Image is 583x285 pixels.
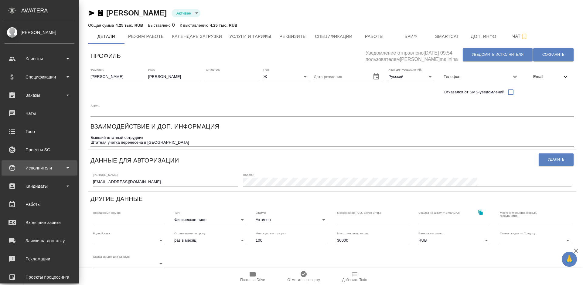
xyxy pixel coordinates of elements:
label: Мессенджер (ICQ, Skype и т.п.): [337,211,382,214]
button: Удалить [539,153,574,166]
button: Уведомить исполнителя [463,48,533,61]
span: Чат [506,32,535,40]
div: Телефон [439,70,523,83]
div: Исполнители [5,163,74,173]
label: Порядковый номер: [93,211,121,214]
h6: Профиль [90,51,121,61]
div: Чаты [5,109,74,118]
a: Работы [2,197,77,212]
span: Email [533,74,562,80]
span: Телефон [444,74,511,80]
div: Активен [172,9,200,17]
h6: Взаимодействие и доп. информация [90,122,219,131]
label: Отчество: [206,68,220,71]
label: Имя: [148,68,155,71]
span: Режим работы [128,33,165,40]
div: AWATERA [21,5,79,17]
a: Рекламации [2,251,77,267]
div: раз в месяц [174,236,246,245]
div: Заявки на доставку [5,236,74,245]
div: RUB [418,236,490,245]
span: Спецификации [315,33,352,40]
button: Добавить Todo [329,268,380,285]
label: [PERSON_NAME]: [93,173,118,176]
div: Email [528,70,574,83]
div: Todo [5,127,74,136]
span: Добавить Todo [342,278,367,282]
label: Схема скидок по Традосу: [500,232,536,235]
span: Уведомить исполнителя [472,52,523,57]
label: Статус: [256,211,266,214]
div: Заказы [5,91,74,100]
p: 4.25 тыс. RUB [210,23,237,28]
button: Активен [175,11,193,16]
label: Язык для уведомлений: [388,68,422,71]
label: Пароль: [243,173,254,176]
h6: Данные для авторизации [90,156,179,165]
button: Скопировать ссылку [97,9,104,17]
label: Адрес: [90,104,100,107]
span: Сохранить [542,52,564,57]
span: Реквизиты [278,33,308,40]
p: К выставлению [180,23,210,28]
div: [PERSON_NAME] [5,29,74,36]
div: Ж [263,72,309,81]
a: Проекты SC [2,142,77,157]
div: Проекты процессинга [5,273,74,282]
label: Ограничение по сроку: [174,232,206,235]
h6: Другие данные [90,194,143,204]
div: Рекламации [5,254,74,263]
p: Общая сумма [88,23,115,28]
a: [PERSON_NAME] [106,9,167,17]
span: Удалить [548,157,564,162]
label: Родной язык: [93,232,111,235]
a: Todo [2,124,77,139]
span: Отметить проверку [287,278,320,282]
a: Входящие заявки [2,215,77,230]
span: Smartcat [433,33,462,40]
div: Клиенты [5,54,74,63]
button: Скопировать ссылку [474,206,487,219]
button: 🙏 [562,252,577,267]
a: Проекты процессинга [2,270,77,285]
a: Чаты [2,106,77,121]
div: Работы [5,200,74,209]
label: Тип: [174,211,180,214]
span: 🙏 [564,253,574,266]
button: Папка на Drive [227,268,278,285]
div: Русский [388,72,434,81]
label: Схема скидок для GPEMT: [93,255,130,258]
label: Валюта выплаты: [418,232,443,235]
label: Макс. сум. вып. за раз: [337,232,369,235]
button: Сохранить [533,48,574,61]
div: Проекты SC [5,145,74,154]
span: Детали [92,33,121,40]
div: Активен [256,216,327,224]
svg: Подписаться [520,33,528,40]
div: Входящие заявки [5,218,74,227]
h5: Уведомление отправлено [DATE] 09:54 пользователем [PERSON_NAME]malinina [366,47,462,63]
span: Бриф [396,33,425,40]
p: 4.25 тыс. RUB [115,23,143,28]
button: Скопировать ссылку для ЯМессенджера [88,9,95,17]
a: Заявки на доставку [2,233,77,248]
span: Работы [360,33,389,40]
span: Папка на Drive [240,278,265,282]
div: Кандидаты [5,182,74,191]
label: Пол: [263,68,270,71]
span: Услуги и тарифы [229,33,271,40]
div: Спецификации [5,72,74,82]
div: 0 [148,22,175,29]
button: Отметить проверку [278,268,329,285]
label: Мин. сум. вып. за раз: [256,232,287,235]
span: Отказался от SMS-уведомлений [444,89,504,95]
p: Выставлено [148,23,172,28]
span: Доп. инфо [469,33,498,40]
label: Фамилия: [90,68,104,71]
span: Календарь загрузки [172,33,222,40]
div: Физическое лицо [174,216,246,224]
label: Ссылка на аккаунт SmartCAT: [418,211,460,214]
textarea: Бывший штатный сотрудник Штатная учетка перенесена в [GEOGRAPHIC_DATA] [90,135,574,145]
label: Место жительства (город), гражданство: [500,211,554,217]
